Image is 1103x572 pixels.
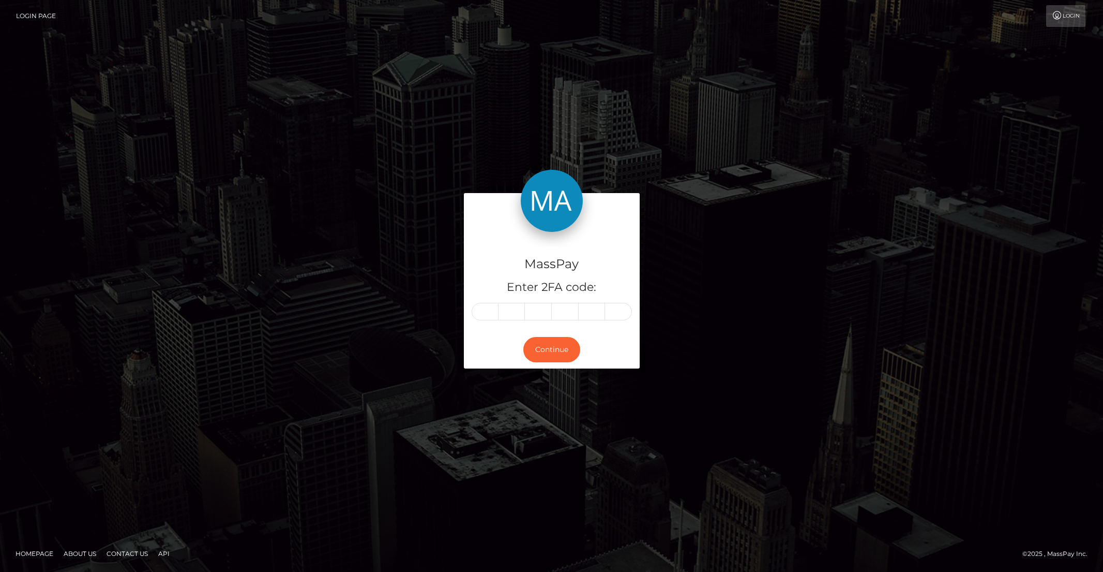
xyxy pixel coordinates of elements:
a: Contact Us [102,546,152,562]
a: Login [1046,5,1085,27]
h4: MassPay [472,255,632,273]
h5: Enter 2FA code: [472,280,632,296]
a: Login Page [16,5,56,27]
a: API [154,546,174,562]
img: MassPay [521,170,583,232]
a: Homepage [11,546,57,562]
a: About Us [59,546,100,562]
button: Continue [523,337,580,362]
div: © 2025 , MassPay Inc. [1022,548,1095,560]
